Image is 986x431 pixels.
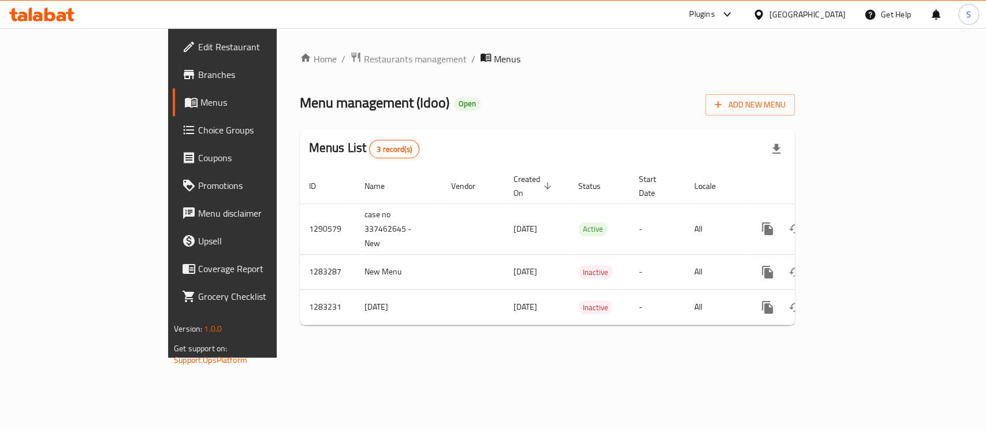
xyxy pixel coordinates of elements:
[309,139,419,158] h2: Menus List
[173,199,333,227] a: Menu disclaimer
[769,8,846,21] div: [GEOGRAPHIC_DATA]
[578,265,613,279] div: Inactive
[689,8,715,21] div: Plugins
[198,179,323,192] span: Promotions
[355,254,442,289] td: New Menu
[514,264,537,279] span: [DATE]
[630,289,685,325] td: -
[300,90,449,116] span: Menu management ( Idoo )
[705,94,795,116] button: Add New Menu
[782,258,809,286] button: Change Status
[173,61,333,88] a: Branches
[174,321,202,336] span: Version:
[471,52,475,66] li: /
[198,40,323,54] span: Edit Restaurant
[198,151,323,165] span: Coupons
[715,98,786,112] span: Add New Menu
[578,300,613,314] div: Inactive
[198,68,323,81] span: Branches
[174,341,227,356] span: Get support on:
[173,116,333,144] a: Choice Groups
[966,8,971,21] span: S
[454,99,481,109] span: Open
[578,266,613,279] span: Inactive
[198,206,323,220] span: Menu disclaimer
[694,179,731,193] span: Locale
[639,172,671,200] span: Start Date
[369,140,419,158] div: Total records count
[355,289,442,325] td: [DATE]
[754,293,782,321] button: more
[173,227,333,255] a: Upsell
[198,234,323,248] span: Upsell
[370,144,419,155] span: 3 record(s)
[350,51,467,66] a: Restaurants management
[578,301,613,314] span: Inactive
[451,179,490,193] span: Vendor
[173,88,333,116] a: Menus
[754,215,782,243] button: more
[630,203,685,254] td: -
[300,51,795,66] nav: breadcrumb
[198,289,323,303] span: Grocery Checklist
[198,262,323,276] span: Coverage Report
[754,258,782,286] button: more
[578,179,616,193] span: Status
[578,222,608,236] span: Active
[762,135,790,163] div: Export file
[173,283,333,310] a: Grocery Checklist
[173,33,333,61] a: Edit Restaurant
[173,144,333,172] a: Coupons
[745,169,874,204] th: Actions
[685,289,745,325] td: All
[454,97,481,111] div: Open
[309,179,331,193] span: ID
[341,52,345,66] li: /
[630,254,685,289] td: -
[200,95,323,109] span: Menus
[514,172,555,200] span: Created On
[173,172,333,199] a: Promotions
[300,169,874,325] table: enhanced table
[685,254,745,289] td: All
[364,179,400,193] span: Name
[364,52,467,66] span: Restaurants management
[198,123,323,137] span: Choice Groups
[685,203,745,254] td: All
[174,352,247,367] a: Support.OpsPlatform
[514,299,537,314] span: [DATE]
[782,215,809,243] button: Change Status
[514,221,537,236] span: [DATE]
[782,293,809,321] button: Change Status
[355,203,442,254] td: case no 337462645 - New
[173,255,333,283] a: Coverage Report
[494,52,520,66] span: Menus
[204,321,222,336] span: 1.0.0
